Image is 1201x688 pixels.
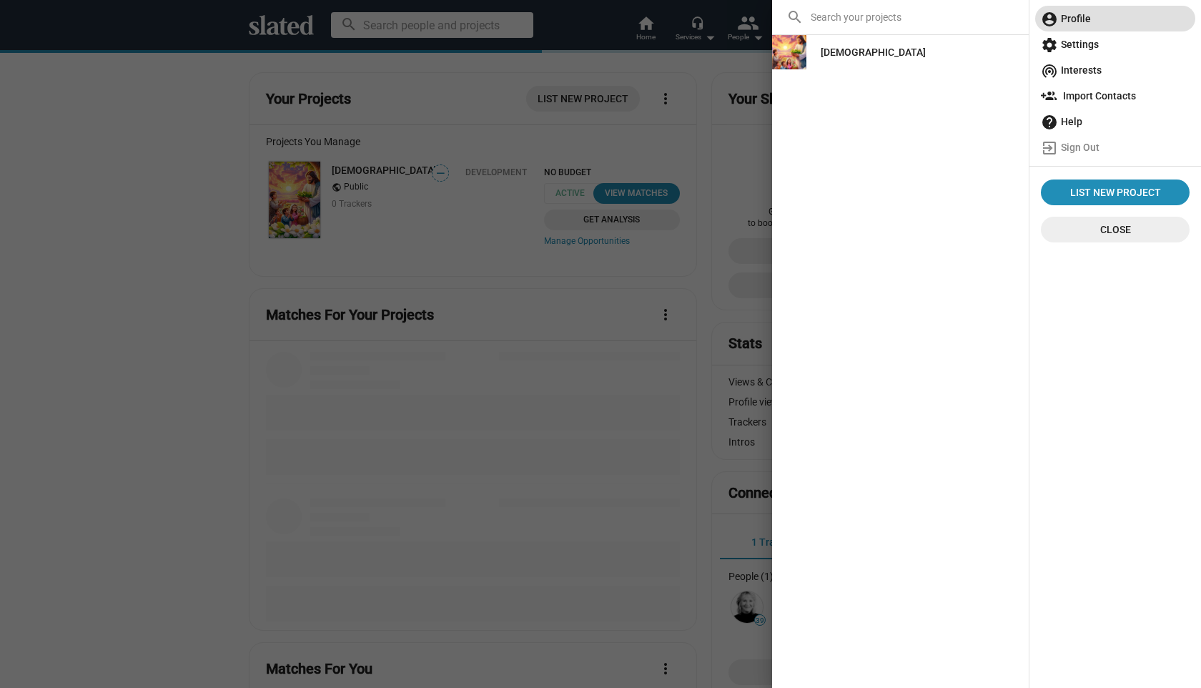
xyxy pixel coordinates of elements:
mat-icon: search [786,9,804,26]
span: Import Contacts [1041,83,1190,109]
span: Interests [1041,57,1190,83]
span: Help [1041,109,1190,134]
a: Help [1035,109,1195,134]
mat-icon: exit_to_app [1041,139,1058,157]
span: Settings [1041,31,1190,57]
a: Interests [1035,57,1195,83]
span: Close [1052,217,1178,242]
a: Sign Out [1035,134,1195,160]
div: [DEMOGRAPHIC_DATA] [821,39,926,65]
a: Profile [1035,6,1195,31]
mat-icon: wifi_tethering [1041,62,1058,79]
span: List New Project [1047,180,1184,205]
button: Close [1041,217,1190,242]
mat-icon: account_circle [1041,11,1058,28]
a: Import Contacts [1035,83,1195,109]
a: Settings [1035,31,1195,57]
mat-icon: help [1041,114,1058,131]
a: List New Project [1041,180,1190,205]
span: Profile [1041,6,1190,31]
mat-icon: settings [1041,36,1058,54]
span: Sign Out [1041,134,1190,160]
img: BIBLE [772,35,806,69]
a: [DEMOGRAPHIC_DATA] [809,39,937,65]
